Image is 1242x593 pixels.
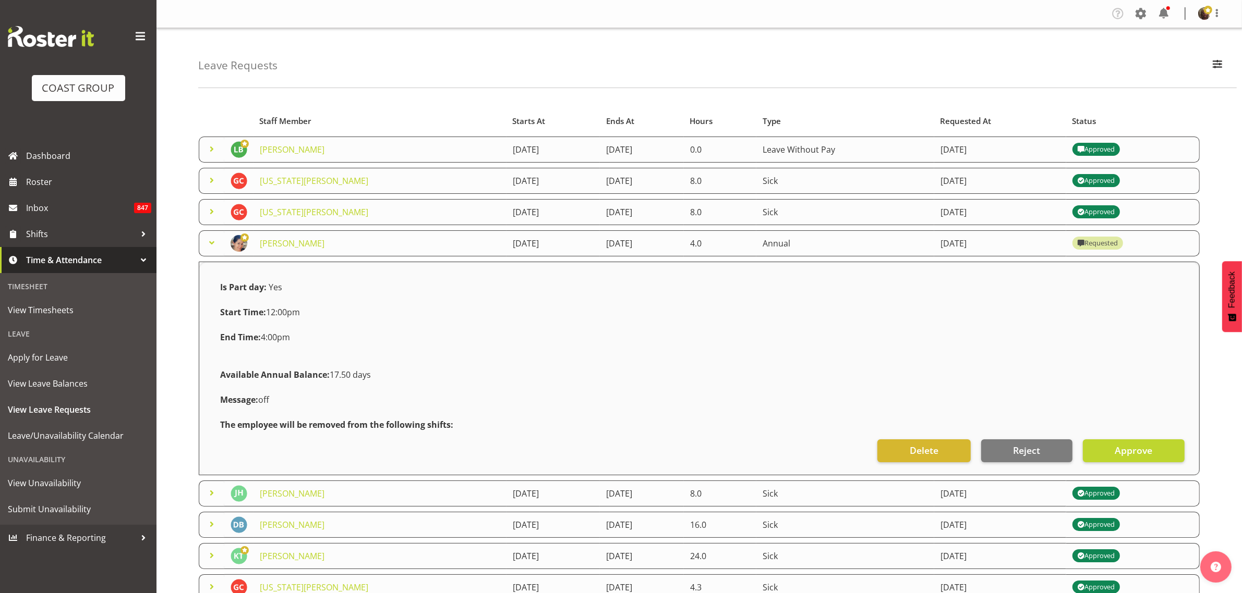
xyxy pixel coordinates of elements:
[1115,443,1152,457] span: Approve
[1013,443,1040,457] span: Reject
[260,238,324,249] a: [PERSON_NAME]
[600,137,684,163] td: [DATE]
[220,331,261,343] strong: End Time:
[1227,271,1237,308] span: Feedback
[1083,439,1185,462] button: Approve
[3,470,154,496] a: View Unavailability
[26,174,151,190] span: Roster
[8,402,149,417] span: View Leave Requests
[220,394,258,405] strong: Message:
[259,115,311,127] span: Staff Member
[3,323,154,344] div: Leave
[684,230,757,256] td: 4.0
[214,362,1185,387] div: 17.50 days
[600,512,684,538] td: [DATE]
[1077,237,1118,250] div: Requested
[507,230,600,256] td: [DATE]
[8,501,149,517] span: Submit Unavailability
[8,302,149,318] span: View Timesheets
[1077,206,1115,218] div: Approved
[756,480,934,506] td: Sick
[26,148,151,164] span: Dashboard
[231,141,247,158] img: lu-budden8051.jpg
[1077,143,1115,156] div: Approved
[26,252,136,268] span: Time & Attendance
[260,175,368,187] a: [US_STATE][PERSON_NAME]
[684,512,757,538] td: 16.0
[690,115,713,127] span: Hours
[42,80,115,96] div: COAST GROUP
[877,439,970,462] button: Delete
[26,530,136,546] span: Finance & Reporting
[260,144,324,155] a: [PERSON_NAME]
[507,512,600,538] td: [DATE]
[231,235,247,252] img: nicola-ransome074dfacac28780df25dcaf637c6ea5be.png
[269,281,282,293] span: Yes
[940,115,992,127] span: Requested At
[8,376,149,391] span: View Leave Balances
[260,206,368,218] a: [US_STATE][PERSON_NAME]
[756,137,934,163] td: Leave Without Pay
[214,387,1185,412] div: off
[8,428,149,443] span: Leave/Unavailability Calendar
[981,439,1072,462] button: Reject
[756,543,934,569] td: Sick
[507,137,600,163] td: [DATE]
[1207,54,1228,77] button: Filter Employees
[220,331,290,343] span: 4:00pm
[231,516,247,533] img: darryl-burns1277.jpg
[3,423,154,449] a: Leave/Unavailability Calendar
[134,203,151,213] span: 847
[8,475,149,491] span: View Unavailability
[934,543,1066,569] td: [DATE]
[260,550,324,562] a: [PERSON_NAME]
[231,204,247,220] img: georgia-costain9019.jpg
[1077,550,1115,562] div: Approved
[910,443,938,457] span: Delete
[1222,261,1242,332] button: Feedback - Show survey
[220,369,330,380] strong: Available Annual Balance:
[220,281,267,293] strong: Is Part day:
[1077,175,1115,187] div: Approved
[684,137,757,163] td: 0.0
[8,350,149,365] span: Apply for Leave
[260,519,324,530] a: [PERSON_NAME]
[26,200,134,216] span: Inbox
[220,306,300,318] span: 12:00pm
[260,488,324,499] a: [PERSON_NAME]
[934,168,1066,194] td: [DATE]
[260,582,368,593] a: [US_STATE][PERSON_NAME]
[507,199,600,225] td: [DATE]
[3,370,154,397] a: View Leave Balances
[231,172,247,189] img: georgia-costain9019.jpg
[1211,562,1221,572] img: help-xxl-2.png
[934,137,1066,163] td: [DATE]
[934,480,1066,506] td: [DATE]
[684,168,757,194] td: 8.0
[600,543,684,569] td: [DATE]
[684,543,757,569] td: 24.0
[26,226,136,242] span: Shifts
[3,344,154,370] a: Apply for Leave
[3,297,154,323] a: View Timesheets
[231,485,247,502] img: jackson-howsan1256.jpg
[512,115,545,127] span: Starts At
[1072,115,1096,127] span: Status
[756,199,934,225] td: Sick
[934,512,1066,538] td: [DATE]
[1198,7,1211,20] img: dane-botherwayfe4591eb3472f9d4098efc7e1451176c.png
[507,543,600,569] td: [DATE]
[1077,518,1115,531] div: Approved
[507,168,600,194] td: [DATE]
[600,168,684,194] td: [DATE]
[934,199,1066,225] td: [DATE]
[684,199,757,225] td: 8.0
[3,397,154,423] a: View Leave Requests
[8,26,94,47] img: Rosterit website logo
[3,449,154,470] div: Unavailability
[684,480,757,506] td: 8.0
[756,168,934,194] td: Sick
[1077,487,1115,500] div: Approved
[507,480,600,506] td: [DATE]
[220,306,266,318] strong: Start Time:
